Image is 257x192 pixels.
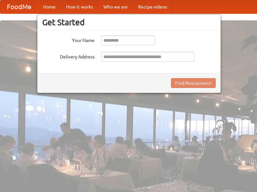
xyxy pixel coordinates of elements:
[0,0,38,13] a: FoodMe
[38,0,61,13] a: Home
[171,78,216,88] button: Find Restaurants!
[61,0,98,13] a: How it works
[133,0,172,13] a: Recipe videos
[42,17,216,27] h3: Get Started
[42,35,95,44] label: Your Name
[98,0,133,13] a: Who we are
[42,52,95,60] label: Delivery Address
